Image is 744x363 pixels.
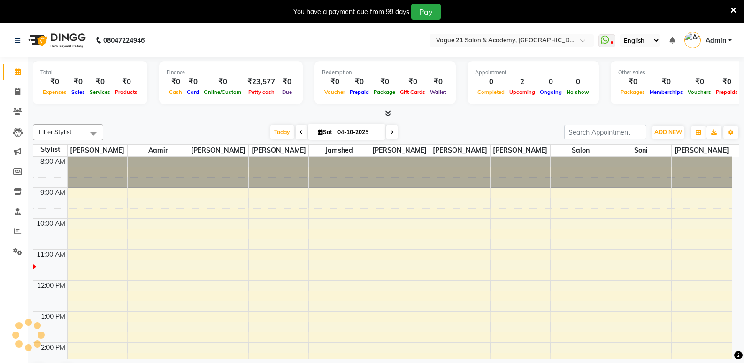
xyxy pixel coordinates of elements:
span: Admin [706,36,726,46]
span: Petty cash [246,89,277,95]
span: Today [270,125,294,139]
div: ₹0 [184,77,201,87]
input: Search Appointment [564,125,646,139]
div: 2 [507,77,537,87]
div: ₹0 [40,77,69,87]
div: ₹23,577 [244,77,279,87]
span: salon [551,145,611,156]
div: ₹0 [113,77,140,87]
span: aamir [128,145,188,156]
div: ₹0 [618,77,647,87]
img: Admin [684,32,701,48]
div: ₹0 [279,77,295,87]
div: ₹0 [69,77,87,87]
div: 0 [475,77,507,87]
span: Memberships [647,89,685,95]
span: Prepaid [347,89,371,95]
span: Wallet [428,89,448,95]
div: ₹0 [685,77,713,87]
div: Appointment [475,69,591,77]
span: Card [184,89,201,95]
span: Cash [167,89,184,95]
button: ADD NEW [652,126,684,139]
span: Online/Custom [201,89,244,95]
div: 9:00 AM [38,188,67,198]
span: [PERSON_NAME] [430,145,490,156]
span: Packages [618,89,647,95]
span: [PERSON_NAME] [68,145,128,156]
div: ₹0 [371,77,398,87]
span: soni [611,145,671,156]
span: [PERSON_NAME] [188,145,248,156]
span: Voucher [322,89,347,95]
b: 08047224946 [103,27,145,54]
span: Completed [475,89,507,95]
div: ₹0 [398,77,428,87]
div: 0 [564,77,591,87]
div: 12:00 PM [35,281,67,291]
div: 11:00 AM [35,250,67,260]
input: 2025-10-04 [335,125,382,139]
div: 0 [537,77,564,87]
div: You have a payment due from 99 days [293,7,409,17]
div: 8:00 AM [38,157,67,167]
div: 2:00 PM [39,343,67,353]
span: Jamshed [309,145,369,156]
div: 1:00 PM [39,312,67,322]
div: ₹0 [347,77,371,87]
div: ₹0 [167,77,184,87]
span: Package [371,89,398,95]
span: [PERSON_NAME] [491,145,551,156]
div: Stylist [33,145,67,154]
span: Expenses [40,89,69,95]
span: Gift Cards [398,89,428,95]
button: Pay [411,4,441,20]
span: ADD NEW [654,129,682,136]
img: logo [24,27,88,54]
div: 10:00 AM [35,219,67,229]
span: Sat [315,129,335,136]
div: ₹0 [428,77,448,87]
span: Vouchers [685,89,713,95]
div: Redemption [322,69,448,77]
span: Ongoing [537,89,564,95]
span: [PERSON_NAME] [369,145,430,156]
span: Products [113,89,140,95]
div: Finance [167,69,295,77]
span: Prepaids [713,89,740,95]
span: Due [280,89,294,95]
span: [PERSON_NAME] [672,145,732,156]
div: ₹0 [713,77,740,87]
div: ₹0 [201,77,244,87]
span: [PERSON_NAME] [249,145,309,156]
div: Total [40,69,140,77]
div: ₹0 [87,77,113,87]
span: No show [564,89,591,95]
span: Upcoming [507,89,537,95]
div: ₹0 [647,77,685,87]
span: Filter Stylist [39,128,72,136]
div: ₹0 [322,77,347,87]
span: Sales [69,89,87,95]
span: Services [87,89,113,95]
